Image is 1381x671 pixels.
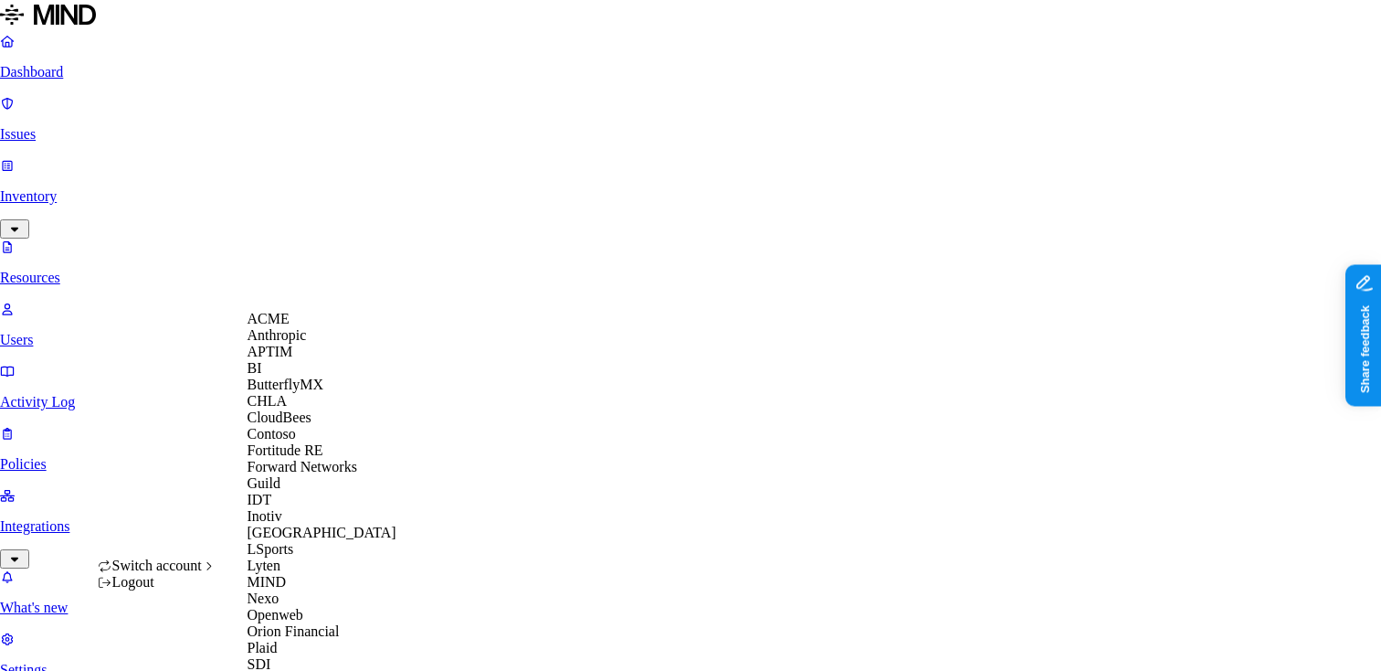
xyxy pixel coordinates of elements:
[248,591,279,606] span: Nexo
[248,311,290,326] span: ACME
[248,525,396,540] span: [GEOGRAPHIC_DATA]
[248,607,303,623] span: Openweb
[248,574,287,590] span: MIND
[248,623,340,639] span: Orion Financial
[248,377,324,392] span: ButterflyMX
[248,410,311,425] span: CloudBees
[248,475,280,491] span: Guild
[248,558,280,573] span: Lyten
[248,492,272,507] span: IDT
[248,327,307,343] span: Anthropic
[248,426,296,442] span: Contoso
[248,393,288,409] span: CHLA
[248,459,357,474] span: Forward Networks
[248,541,294,557] span: LSports
[248,360,262,376] span: BI
[248,442,323,458] span: Fortitude RE
[98,574,216,591] div: Logout
[248,344,293,359] span: APTIM
[112,558,202,573] span: Switch account
[248,640,278,655] span: Plaid
[248,508,282,524] span: Inotiv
